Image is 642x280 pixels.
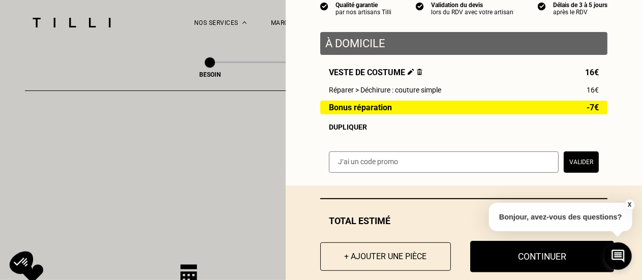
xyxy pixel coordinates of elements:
button: X [624,199,634,210]
div: Qualité garantie [335,2,391,9]
button: Continuer [470,241,614,272]
span: -7€ [587,103,599,112]
div: Délais de 3 à 5 jours [553,2,607,9]
span: Réparer > Déchirure : couture simple [329,86,441,94]
img: Supprimer [417,69,422,75]
div: Dupliquer [329,123,599,131]
button: Valider [564,151,599,173]
img: Éditer [408,69,414,75]
span: Bonus réparation [329,103,392,112]
span: 16€ [585,68,599,77]
span: Veste de costume [329,68,422,77]
img: icon list info [538,2,546,11]
span: 16€ [587,86,599,94]
div: après le RDV [553,9,607,16]
div: par nos artisans Tilli [335,9,391,16]
div: lors du RDV avec votre artisan [431,9,513,16]
p: Bonjour, avez-vous des questions? [489,203,632,231]
div: Total estimé [320,215,607,226]
img: icon list info [320,2,328,11]
input: J‘ai un code promo [329,151,559,173]
button: + Ajouter une pièce [320,242,451,271]
div: Validation du devis [431,2,513,9]
img: icon list info [416,2,424,11]
p: À domicile [325,37,602,50]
